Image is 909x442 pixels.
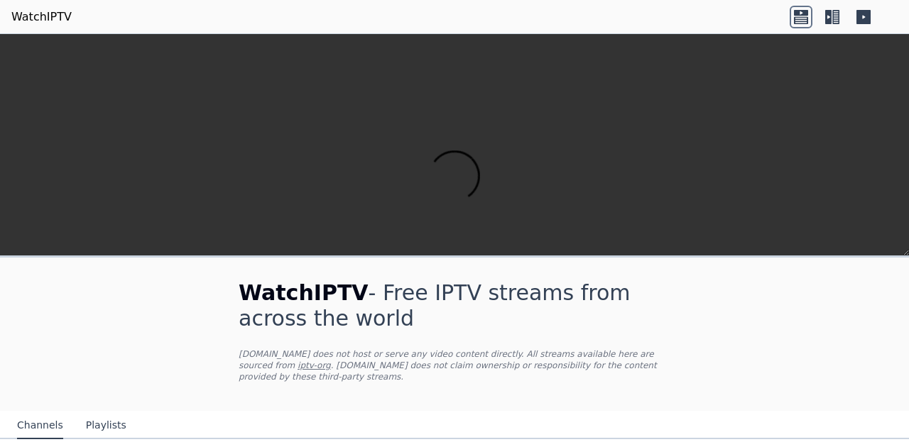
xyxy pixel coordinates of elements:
[17,412,63,439] button: Channels
[239,280,369,305] span: WatchIPTV
[86,412,126,439] button: Playlists
[11,9,72,26] a: WatchIPTV
[239,280,670,331] h1: - Free IPTV streams from across the world
[298,360,331,370] a: iptv-org
[239,348,670,382] p: [DOMAIN_NAME] does not host or serve any video content directly. All streams available here are s...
